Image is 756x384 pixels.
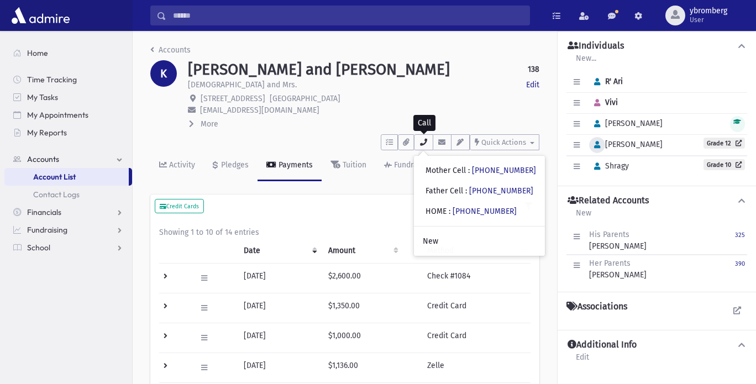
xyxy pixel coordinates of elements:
[27,128,67,138] span: My Reports
[426,185,533,197] div: Father Cell
[735,260,745,267] small: 390
[528,64,539,75] strong: 138
[237,238,322,264] th: Date: activate to sort column ascending
[4,88,132,106] a: My Tasks
[27,110,88,120] span: My Appointments
[150,150,204,181] a: Activity
[453,207,517,216] a: [PHONE_NUMBER]
[4,150,132,168] a: Accounts
[589,229,647,252] div: [PERSON_NAME]
[421,263,531,293] td: Check #1084
[421,293,531,323] td: Credit Card
[150,44,191,60] nav: breadcrumb
[258,150,322,181] a: Payments
[465,186,467,196] span: :
[421,353,531,382] td: Zelle
[566,40,747,52] button: Individuals
[150,45,191,55] a: Accounts
[322,263,403,293] td: $2,600.00
[589,259,631,268] span: Her Parents
[4,239,132,256] a: School
[27,154,59,164] span: Accounts
[27,92,58,102] span: My Tasks
[9,4,72,27] img: AdmirePro
[155,199,204,213] button: Credit Cards
[322,238,403,264] th: Amount: activate to sort column ascending
[589,119,663,128] span: [PERSON_NAME]
[150,60,177,87] div: K
[690,7,727,15] span: ybromberg
[167,160,195,170] div: Activity
[575,207,592,227] a: New
[237,323,322,353] td: [DATE]
[340,160,366,170] div: Tuition
[566,339,747,351] button: Additional Info
[201,94,265,103] span: [STREET_ADDRESS]
[392,160,434,170] div: Fundraising
[426,165,536,176] div: Mother Cell
[469,186,533,196] a: [PHONE_NUMBER]
[704,159,745,170] a: Grade 10
[589,230,629,239] span: His Parents
[568,40,624,52] h4: Individuals
[426,206,517,217] div: HOME
[690,15,727,24] span: User
[735,232,745,239] small: 325
[27,225,67,235] span: Fundraising
[188,60,450,79] h1: [PERSON_NAME] and [PERSON_NAME]
[276,160,313,170] div: Payments
[204,150,258,181] a: Pledges
[270,94,340,103] span: [GEOGRAPHIC_DATA]
[219,160,249,170] div: Pledges
[322,353,403,382] td: $1,136.00
[575,351,590,371] a: Edit
[414,231,545,251] a: New
[472,166,536,175] a: [PHONE_NUMBER]
[201,119,218,129] span: More
[4,71,132,88] a: Time Tracking
[4,221,132,239] a: Fundraising
[27,243,50,253] span: School
[526,79,539,91] a: Edit
[589,98,618,107] span: Vivi
[237,293,322,323] td: [DATE]
[449,207,450,216] span: :
[188,118,219,130] button: More
[33,172,76,182] span: Account List
[4,186,132,203] a: Contact Logs
[589,77,623,86] span: R' Ari
[735,229,745,252] a: 325
[4,106,132,124] a: My Appointments
[413,115,435,131] div: Call
[481,138,526,146] span: Quick Actions
[27,75,77,85] span: Time Tracking
[421,323,531,353] td: Credit Card
[33,190,80,199] span: Contact Logs
[27,48,48,58] span: Home
[423,166,426,175] strong: •
[159,227,531,238] div: Showing 1 to 10 of 14 entries
[27,207,61,217] span: Financials
[443,150,516,181] a: Participation
[568,195,649,207] h4: Related Accounts
[589,161,629,171] span: Shragy
[704,138,745,149] a: Grade 12
[470,134,539,150] button: Quick Actions
[4,44,132,62] a: Home
[566,195,747,207] button: Related Accounts
[237,353,322,382] td: [DATE]
[160,203,199,210] small: Credit Cards
[423,186,426,196] strong: •
[568,339,637,351] h4: Additional Info
[566,301,627,312] h4: Associations
[735,257,745,281] a: 390
[322,323,403,353] td: $1,000.00
[375,150,443,181] a: Fundraising
[200,106,319,115] span: [EMAIL_ADDRESS][DOMAIN_NAME]
[4,124,132,141] a: My Reports
[166,6,529,25] input: Search
[468,166,470,175] span: :
[4,203,132,221] a: Financials
[423,207,426,216] strong: •
[589,257,647,281] div: [PERSON_NAME]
